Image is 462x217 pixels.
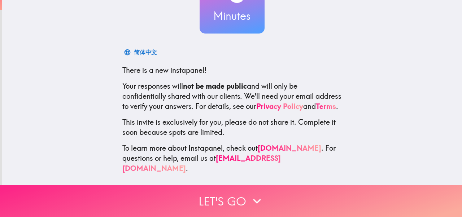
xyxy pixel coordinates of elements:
b: not be made public [183,81,247,90]
a: Privacy Policy [256,102,303,111]
a: [DOMAIN_NAME] [258,143,321,152]
span: There is a new instapanel! [122,66,206,75]
p: Your responses will and will only be confidentially shared with our clients. We'll need your emai... [122,81,342,111]
button: 简体中文 [122,45,160,59]
div: 简体中文 [134,47,157,57]
a: Terms [316,102,336,111]
a: [EMAIL_ADDRESS][DOMAIN_NAME] [122,154,281,173]
p: To learn more about Instapanel, check out . For questions or help, email us at . [122,143,342,173]
p: This invite is exclusively for you, please do not share it. Complete it soon because spots are li... [122,117,342,137]
h3: Minutes [200,8,265,23]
